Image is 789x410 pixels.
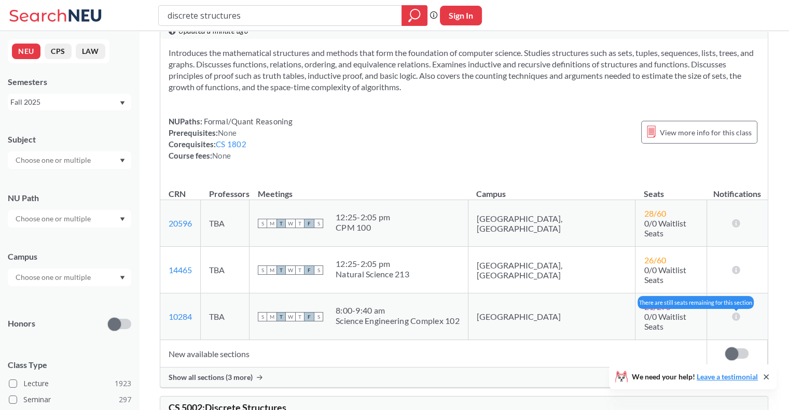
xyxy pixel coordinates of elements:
[295,265,304,275] span: T
[120,217,125,221] svg: Dropdown arrow
[336,269,409,279] div: Natural Science 213
[314,312,323,321] span: S
[632,373,758,380] span: We need your help!
[169,312,192,321] a: 10284
[12,44,40,59] button: NEU
[697,372,758,381] a: Leave a testimonial
[336,316,460,326] div: Science Engineering Complex 102
[468,247,635,293] td: [GEOGRAPHIC_DATA], [GEOGRAPHIC_DATA]
[276,219,286,228] span: T
[304,265,314,275] span: F
[120,276,125,280] svg: Dropdown arrow
[267,265,276,275] span: M
[644,208,666,218] span: 28 / 60
[336,212,390,222] div: 12:25 - 2:05 pm
[8,192,131,204] div: NU Path
[8,251,131,262] div: Campus
[660,126,752,139] span: View more info for this class
[216,139,246,149] a: CS 1802
[336,259,409,269] div: 12:25 - 2:05 pm
[10,213,98,225] input: Choose one or multiple
[644,312,686,331] span: 0/0 Waitlist Seats
[201,293,250,340] td: TBA
[644,265,686,285] span: 0/0 Waitlist Seats
[468,178,635,200] th: Campus
[169,47,759,93] section: Introduces the mathematical structures and methods that form the foundation of computer science. ...
[250,178,468,200] th: Meetings
[295,219,304,228] span: T
[644,255,666,265] span: 26 / 60
[201,178,250,200] th: Professors
[304,312,314,321] span: F
[304,219,314,228] span: F
[8,76,131,88] div: Semesters
[8,268,131,286] div: Dropdown arrow
[9,377,131,390] label: Lecture
[286,312,295,321] span: W
[267,219,276,228] span: M
[8,151,131,169] div: Dropdown arrow
[119,394,131,405] span: 297
[258,265,267,275] span: S
[45,44,72,59] button: CPS
[468,200,635,247] td: [GEOGRAPHIC_DATA], [GEOGRAPHIC_DATA]
[9,393,131,406] label: Seminar
[440,6,482,25] button: Sign In
[201,200,250,247] td: TBA
[169,188,186,200] div: CRN
[314,219,323,228] span: S
[8,318,35,330] p: Honors
[202,117,293,126] span: Formal/Quant Reasoning
[115,378,131,389] span: 1923
[276,312,286,321] span: T
[258,312,267,321] span: S
[120,159,125,163] svg: Dropdown arrow
[169,218,192,228] a: 20596
[644,302,670,312] span: 21 / 275
[468,293,635,340] td: [GEOGRAPHIC_DATA]
[201,247,250,293] td: TBA
[169,265,192,275] a: 14465
[314,265,323,275] span: S
[336,305,460,316] div: 8:00 - 9:40 am
[8,359,131,371] span: Class Type
[295,312,304,321] span: T
[707,178,767,200] th: Notifications
[76,44,105,59] button: LAW
[8,94,131,110] div: Fall 2025Dropdown arrow
[169,116,293,161] div: NUPaths: Prerequisites: Corequisites: Course fees:
[167,7,394,24] input: Class, professor, course number, "phrase"
[644,218,686,238] span: 0/0 Waitlist Seats
[635,178,707,200] th: Seats
[160,340,707,367] td: New available sections
[402,5,427,26] div: magnifying glass
[160,367,768,387] div: Show all sections (3 more)
[276,265,286,275] span: T
[267,312,276,321] span: M
[8,134,131,145] div: Subject
[212,151,231,160] span: None
[218,128,237,137] span: None
[8,210,131,228] div: Dropdown arrow
[336,222,390,233] div: CPM 100
[10,96,119,108] div: Fall 2025
[10,271,98,284] input: Choose one or multiple
[10,154,98,166] input: Choose one or multiple
[169,373,253,382] span: Show all sections (3 more)
[286,265,295,275] span: W
[178,25,248,37] span: Updated a minute ago
[408,8,421,23] svg: magnifying glass
[286,219,295,228] span: W
[120,101,125,105] svg: Dropdown arrow
[258,219,267,228] span: S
